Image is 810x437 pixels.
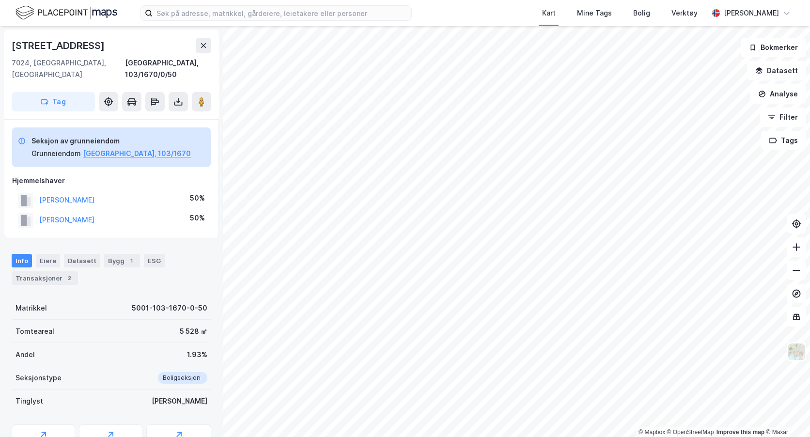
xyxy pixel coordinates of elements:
div: Eiere [36,254,60,267]
div: Tomteareal [16,326,54,337]
div: 2 [64,273,74,283]
iframe: Chat Widget [762,390,810,437]
div: [PERSON_NAME] [724,7,779,19]
div: Verktøy [671,7,698,19]
div: 1 [126,256,136,265]
div: Datasett [64,254,100,267]
div: Kontrollprogram for chat [762,390,810,437]
div: Grunneiendom [31,148,81,159]
div: 1.93% [187,349,207,360]
img: logo.f888ab2527a4732fd821a326f86c7f29.svg [16,4,117,21]
button: [GEOGRAPHIC_DATA], 103/1670 [83,148,191,159]
button: Tags [761,131,806,150]
div: 5 528 ㎡ [180,326,207,337]
div: Bolig [633,7,650,19]
button: Tag [12,92,95,111]
button: Datasett [747,61,806,80]
div: Seksjonstype [16,372,62,384]
img: Z [787,343,806,361]
button: Analyse [750,84,806,104]
div: Kart [542,7,556,19]
a: Mapbox [639,429,665,436]
button: Filter [760,108,806,127]
a: OpenStreetMap [667,429,714,436]
div: 50% [190,192,205,204]
div: [STREET_ADDRESS] [12,38,107,53]
div: 7024, [GEOGRAPHIC_DATA], [GEOGRAPHIC_DATA] [12,57,125,80]
div: Seksjon av grunneiendom [31,135,191,147]
div: [PERSON_NAME] [152,395,207,407]
div: Tinglyst [16,395,43,407]
div: 50% [190,212,205,224]
div: Info [12,254,32,267]
input: Søk på adresse, matrikkel, gårdeiere, leietakere eller personer [153,6,411,20]
div: Transaksjoner [12,271,78,285]
a: Improve this map [717,429,764,436]
button: Bokmerker [741,38,806,57]
div: 5001-103-1670-0-50 [132,302,207,314]
div: Bygg [104,254,140,267]
div: [GEOGRAPHIC_DATA], 103/1670/0/50 [125,57,211,80]
div: Mine Tags [577,7,612,19]
div: Hjemmelshaver [12,175,211,187]
div: Andel [16,349,35,360]
div: ESG [144,254,165,267]
div: Matrikkel [16,302,47,314]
